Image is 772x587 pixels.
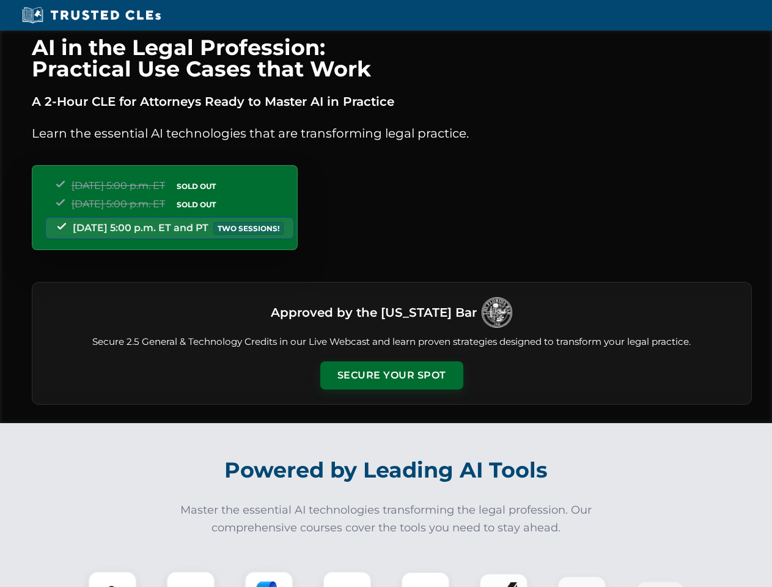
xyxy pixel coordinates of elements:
img: Trusted CLEs [18,6,164,24]
button: Secure Your Spot [320,361,463,389]
span: [DATE] 5:00 p.m. ET [72,198,165,210]
p: Secure 2.5 General & Technology Credits in our Live Webcast and learn proven strategies designed ... [47,335,737,349]
span: SOLD OUT [172,180,220,193]
img: Logo [482,297,512,328]
p: A 2-Hour CLE for Attorneys Ready to Master AI in Practice [32,92,752,111]
p: Learn the essential AI technologies that are transforming legal practice. [32,124,752,143]
h3: Approved by the [US_STATE] Bar [271,301,477,323]
h2: Powered by Leading AI Tools [48,449,725,492]
span: [DATE] 5:00 p.m. ET [72,180,165,191]
p: Master the essential AI technologies transforming the legal profession. Our comprehensive courses... [172,501,600,537]
span: SOLD OUT [172,198,220,211]
h1: AI in the Legal Profession: Practical Use Cases that Work [32,37,752,79]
